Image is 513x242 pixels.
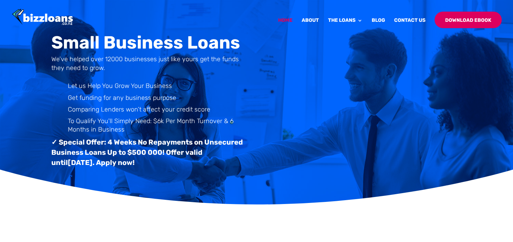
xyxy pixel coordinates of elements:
span: [DATE] [68,158,92,167]
a: The Loans [328,18,363,34]
span: Get funding for any business purpose [68,94,176,102]
a: Contact Us [394,18,425,34]
span: Let us Help You Grow Your Business [68,82,172,90]
h1: Small Business Loans [51,34,245,55]
h3: ✓ Special Offer: 4 Weeks No Repayments on Unsecured Business Loans Up to $500 000! Offer valid un... [51,137,245,171]
span: Comparing Lenders won’t affect your credit score [68,106,210,113]
a: About [302,18,319,34]
a: Home [278,18,293,34]
a: Download Ebook [435,12,502,28]
a: Blog [372,18,385,34]
span: To Qualify You'll Simply Need: $6k Per Month Turnover & 6 Months in Business [68,117,233,133]
h4: We’ve helped over 12000 businesses just like yours get the funds they need to grow. [51,55,245,76]
img: Bizzloans New Zealand [12,9,73,26]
